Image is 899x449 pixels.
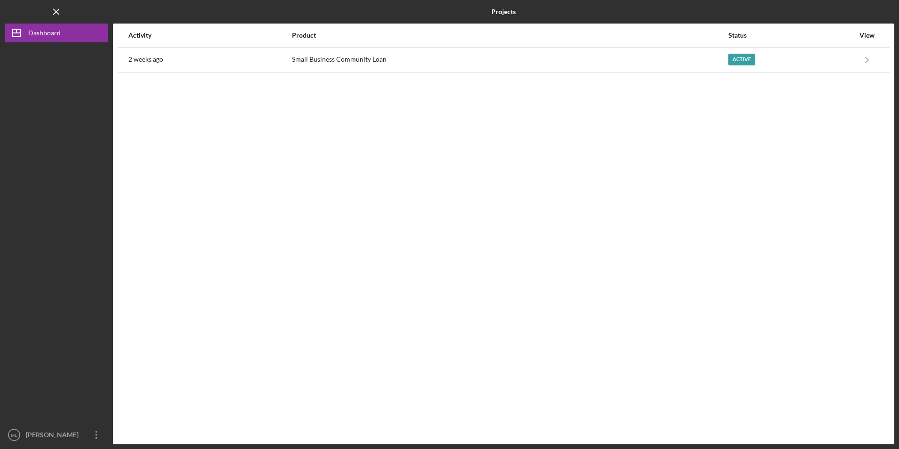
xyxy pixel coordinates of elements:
[128,32,291,39] div: Activity
[491,8,516,16] b: Projects
[292,32,728,39] div: Product
[728,54,755,65] div: Active
[855,32,879,39] div: View
[11,433,17,438] text: ML
[5,24,108,42] button: Dashboard
[292,48,728,72] div: Small Business Community Loan
[24,425,85,447] div: [PERSON_NAME]
[5,425,108,444] button: ML[PERSON_NAME]
[728,32,854,39] div: Status
[128,56,163,63] time: 2025-09-18 21:21
[28,24,61,45] div: Dashboard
